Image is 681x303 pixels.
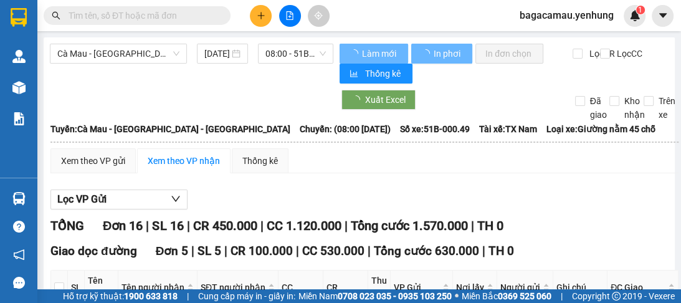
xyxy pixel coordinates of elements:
span: | [561,289,563,303]
span: TH 0 [488,244,514,258]
button: Lọc VP Gửi [50,190,188,209]
button: bar-chartThống kê [340,64,412,84]
span: SL 5 [198,244,221,258]
span: Giao dọc đường [50,244,137,258]
span: ⚪️ [455,294,459,299]
span: | [470,218,474,233]
b: Tuyến: Cà Mau - [GEOGRAPHIC_DATA] - [GEOGRAPHIC_DATA] [50,124,290,134]
button: In phơi [411,44,472,64]
span: Đơn 16 [103,218,143,233]
strong: 0708 023 035 - 0935 103 250 [338,291,452,301]
span: message [13,277,25,289]
span: caret-down [657,10,669,21]
strong: 1900 633 818 [124,291,178,301]
span: Lọc CC [612,47,644,60]
span: Tên người nhận [121,281,184,294]
span: TỔNG [50,218,84,233]
span: loading [350,49,360,58]
img: logo-vxr [11,8,27,27]
span: CR 100.000 [231,244,293,258]
span: TH 0 [477,218,503,233]
span: bar-chart [350,69,360,79]
span: | [260,218,263,233]
span: loading [421,49,432,58]
button: Xuất Excel [341,90,416,110]
span: CR 450.000 [193,218,257,233]
span: | [368,244,371,258]
span: Thống kê [365,67,402,80]
span: Tài xế: TX Nam [479,122,537,136]
span: Cà Mau - Sài Gòn - Đồng Nai [57,44,179,63]
span: Hỗ trợ kỹ thuật: [63,289,178,303]
span: | [482,244,485,258]
span: In phơi [434,47,462,60]
span: CC 530.000 [302,244,364,258]
span: Lọc CR [584,47,617,60]
div: Xem theo VP nhận [148,154,220,168]
span: | [191,244,194,258]
img: warehouse-icon [12,192,26,205]
span: bagacamau.yenhung [510,7,624,23]
span: | [344,218,347,233]
sup: 1 [636,6,645,14]
span: | [296,244,299,258]
span: ĐC Giao [611,281,665,294]
span: Miền Bắc [462,289,551,303]
span: Xuất Excel [365,93,406,107]
span: Nơi lấy [456,281,484,294]
img: warehouse-icon [12,81,26,94]
span: Số xe: 51B-000.49 [400,122,470,136]
button: Làm mới [340,44,408,64]
span: Trên xe [654,94,680,122]
div: Xem theo VP gửi [61,154,125,168]
span: Miền Nam [298,289,452,303]
span: plus [257,11,265,20]
span: Đơn 5 [156,244,189,258]
span: | [187,289,189,303]
span: Tổng cước 630.000 [374,244,479,258]
img: warehouse-icon [12,50,26,63]
span: 08:00 - 51B-000.49 [265,44,326,63]
span: aim [314,11,323,20]
input: Tìm tên, số ĐT hoặc mã đơn [69,9,216,22]
span: Tổng cước 1.570.000 [350,218,467,233]
span: Kho nhận [619,94,650,122]
button: aim [308,5,330,27]
span: Đã giao [585,94,612,122]
span: notification [13,249,25,261]
span: copyright [612,292,621,301]
span: | [146,218,149,233]
button: plus [250,5,272,27]
span: Cung cấp máy in - giấy in: [198,289,295,303]
span: 1 [638,6,642,14]
img: solution-icon [12,112,26,125]
span: Làm mới [362,47,398,60]
img: icon-new-feature [629,10,641,21]
span: | [224,244,227,258]
span: SL 16 [152,218,183,233]
input: 13/08/2025 [204,47,229,60]
span: Loại xe: Giường nằm 45 chỗ [546,122,655,136]
button: file-add [279,5,301,27]
span: CC 1.120.000 [266,218,341,233]
button: caret-down [652,5,674,27]
div: Thống kê [242,154,278,168]
span: question-circle [13,221,25,233]
span: SĐT người nhận [201,281,265,294]
button: In đơn chọn [475,44,543,64]
span: Lọc VP Gửi [57,191,107,207]
span: VP Gửi [394,281,440,294]
span: Người gửi [500,281,540,294]
span: search [52,11,60,20]
span: | [186,218,189,233]
span: loading [351,95,365,104]
span: file-add [285,11,294,20]
span: down [171,194,181,204]
strong: 0369 525 060 [498,291,551,301]
span: Chuyến: (08:00 [DATE]) [300,122,391,136]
